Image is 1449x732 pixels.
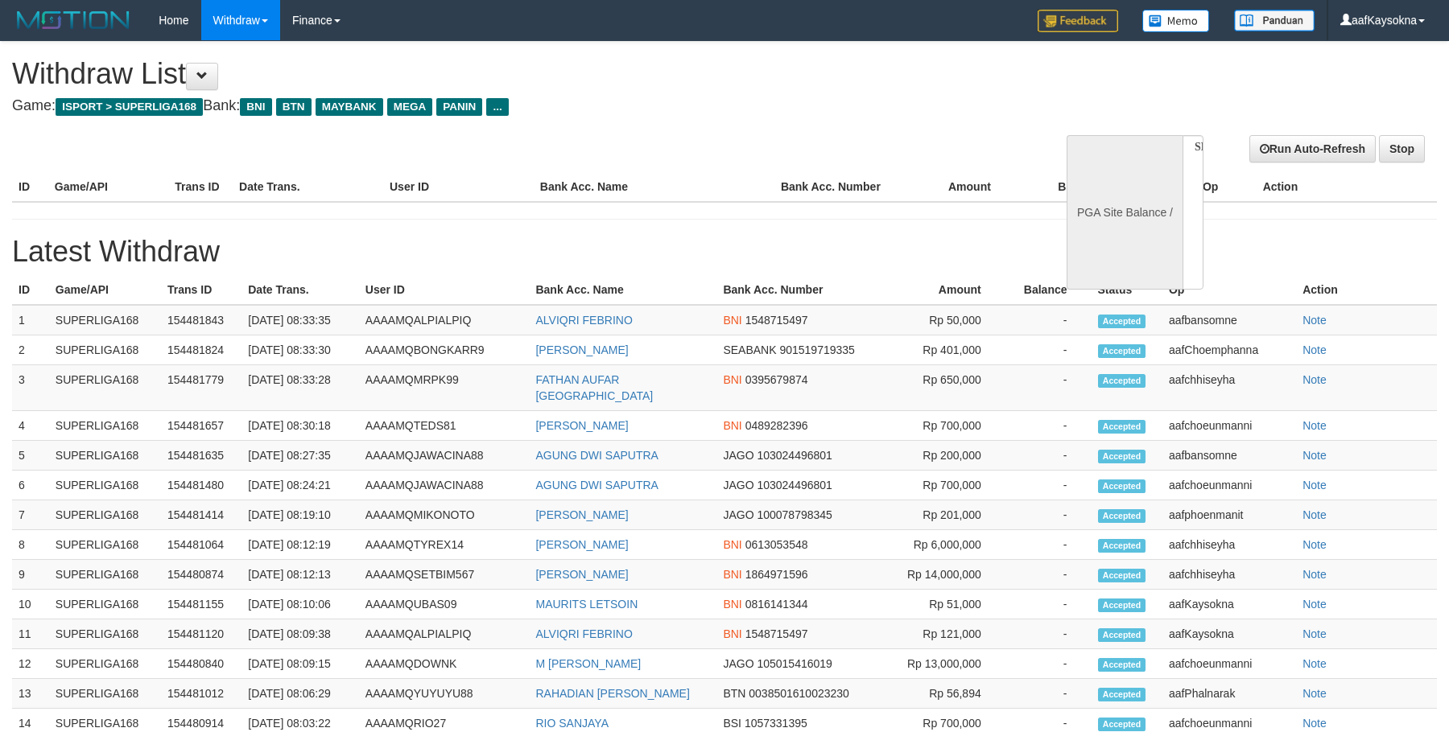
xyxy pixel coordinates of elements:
[1005,649,1092,679] td: -
[1302,343,1327,356] a: Note
[749,687,849,700] span: 0038501610023230
[723,627,741,640] span: BNI
[12,305,49,335] td: 1
[1296,275,1437,305] th: Action
[161,275,242,305] th: Trans ID
[161,365,242,411] td: 154481779
[1005,305,1092,335] td: -
[49,679,161,709] td: SUPERLIGA168
[745,419,808,432] span: 0489282396
[12,411,49,441] td: 4
[242,441,359,471] td: [DATE] 08:27:35
[535,538,628,551] a: [PERSON_NAME]
[49,590,161,619] td: SUPERLIGA168
[12,58,950,90] h1: Withdraw List
[535,568,628,581] a: [PERSON_NAME]
[49,335,161,365] td: SUPERLIGA168
[897,500,1005,530] td: Rp 201,000
[1257,172,1437,202] th: Action
[1302,479,1327,491] a: Note
[535,657,641,670] a: M [PERSON_NAME]
[1234,10,1315,31] img: panduan.png
[745,627,808,640] span: 1548715497
[1302,538,1327,551] a: Note
[723,449,753,462] span: JAGO
[242,500,359,530] td: [DATE] 08:19:10
[723,373,741,386] span: BNI
[1098,658,1146,672] span: Accepted
[49,500,161,530] td: SUPERLIGA168
[1162,590,1296,619] td: aafKaysokna
[1005,335,1092,365] td: -
[12,619,49,649] td: 11
[242,411,359,441] td: [DATE] 08:30:18
[12,236,1437,268] h1: Latest Withdraw
[1092,275,1162,305] th: Status
[359,305,530,335] td: AAAAMQALPIALPIQ
[1302,373,1327,386] a: Note
[1098,344,1146,358] span: Accepted
[1098,450,1146,463] span: Accepted
[1005,411,1092,441] td: -
[383,172,534,202] th: User ID
[894,172,1015,202] th: Amount
[1162,411,1296,441] td: aafchoeunmanni
[161,335,242,365] td: 154481824
[1302,449,1327,462] a: Note
[745,598,808,611] span: 0816141344
[12,335,49,365] td: 2
[1162,441,1296,471] td: aafbansomne
[242,335,359,365] td: [DATE] 08:33:30
[316,98,383,116] span: MAYBANK
[359,411,530,441] td: AAAAMQTEDS81
[535,687,689,700] a: RAHADIAN [PERSON_NAME]
[1302,627,1327,640] a: Note
[897,560,1005,590] td: Rp 14,000,000
[161,649,242,679] td: 154480840
[233,172,383,202] th: Date Trans.
[242,590,359,619] td: [DATE] 08:10:06
[12,275,49,305] th: ID
[242,471,359,500] td: [DATE] 08:24:21
[49,275,161,305] th: Game/API
[745,538,808,551] span: 0613053548
[1098,315,1146,328] span: Accepted
[12,365,49,411] td: 3
[359,441,530,471] td: AAAAMQJAWACINA88
[535,717,609,730] a: RIO SANJAYA
[723,568,741,581] span: BNI
[12,500,49,530] td: 7
[1005,275,1092,305] th: Balance
[1162,305,1296,335] td: aafbansomne
[1162,500,1296,530] td: aafphoenmanit
[1302,419,1327,432] a: Note
[242,530,359,560] td: [DATE] 08:12:19
[897,679,1005,709] td: Rp 56,894
[486,98,508,116] span: ...
[535,419,628,432] a: [PERSON_NAME]
[49,411,161,441] td: SUPERLIGA168
[757,657,832,670] span: 105015416019
[12,679,49,709] td: 13
[1162,471,1296,500] td: aafchoeunmanni
[12,560,49,590] td: 9
[535,343,628,356] a: [PERSON_NAME]
[1302,568,1327,581] a: Note
[49,441,161,471] td: SUPERLIGA168
[12,530,49,560] td: 8
[1067,135,1183,290] div: PGA Site Balance /
[1005,500,1092,530] td: -
[1005,590,1092,619] td: -
[161,305,242,335] td: 154481843
[723,538,741,551] span: BNI
[723,343,776,356] span: SEABANK
[535,627,632,640] a: ALVIQRI FEBRINO
[897,365,1005,411] td: Rp 650,000
[359,530,530,560] td: AAAAMQTYREX14
[161,560,242,590] td: 154480874
[745,373,808,386] span: 0395679874
[1302,598,1327,611] a: Note
[723,717,741,730] span: BSI
[723,314,741,327] span: BNI
[745,568,808,581] span: 1864971596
